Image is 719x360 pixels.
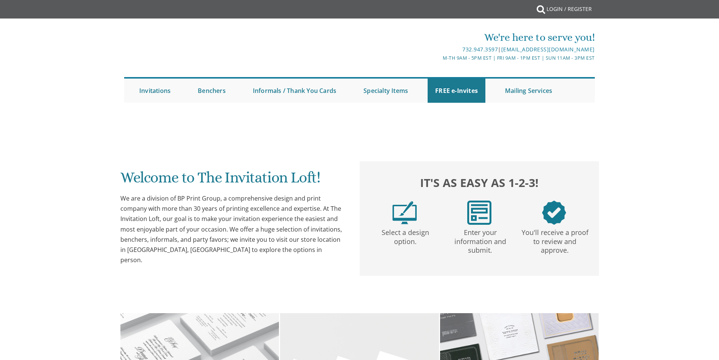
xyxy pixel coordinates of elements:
[393,201,417,225] img: step1.png
[245,79,344,103] a: Informals / Thank You Cards
[467,201,491,225] img: step2.png
[356,79,416,103] a: Specialty Items
[120,169,345,192] h1: Welcome to The Invitation Loft!
[444,225,516,255] p: Enter your information and submit.
[370,225,441,246] p: Select a design option.
[190,79,233,103] a: Benchers
[497,79,560,103] a: Mailing Services
[542,201,566,225] img: step3.png
[428,79,485,103] a: FREE e-Invites
[132,79,178,103] a: Invitations
[462,46,498,53] a: 732.947.3597
[282,30,595,45] div: We're here to serve you!
[282,54,595,62] div: M-Th 9am - 5pm EST | Fri 9am - 1pm EST | Sun 11am - 3pm EST
[120,193,345,265] div: We are a division of BP Print Group, a comprehensive design and print company with more than 30 y...
[282,45,595,54] div: |
[367,174,591,191] h2: It's as easy as 1-2-3!
[501,46,595,53] a: [EMAIL_ADDRESS][DOMAIN_NAME]
[519,225,591,255] p: You'll receive a proof to review and approve.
